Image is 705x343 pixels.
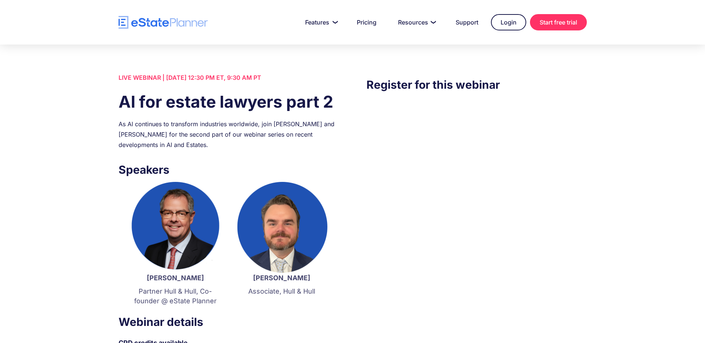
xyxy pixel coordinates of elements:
[530,14,587,30] a: Start free trial
[119,72,339,83] div: LIVE WEBINAR | [DATE] 12:30 PM ET, 9:30 AM PT
[491,14,526,30] a: Login
[348,15,385,30] a: Pricing
[119,161,339,178] h3: Speakers
[296,15,344,30] a: Features
[447,15,487,30] a: Support
[236,287,327,296] p: Associate, Hull & Hull
[389,15,443,30] a: Resources
[366,76,586,93] h3: Register for this webinar
[119,119,339,150] div: As AI continues to transform industries worldwide, join [PERSON_NAME] and [PERSON_NAME] for the s...
[119,90,339,113] h1: AI for estate lawyers part 2
[130,287,221,306] p: Partner Hull & Hull, Co-founder @ eState Planner
[366,108,586,234] iframe: Form 0
[253,274,310,282] strong: [PERSON_NAME]
[147,274,204,282] strong: [PERSON_NAME]
[119,313,339,330] h3: Webinar details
